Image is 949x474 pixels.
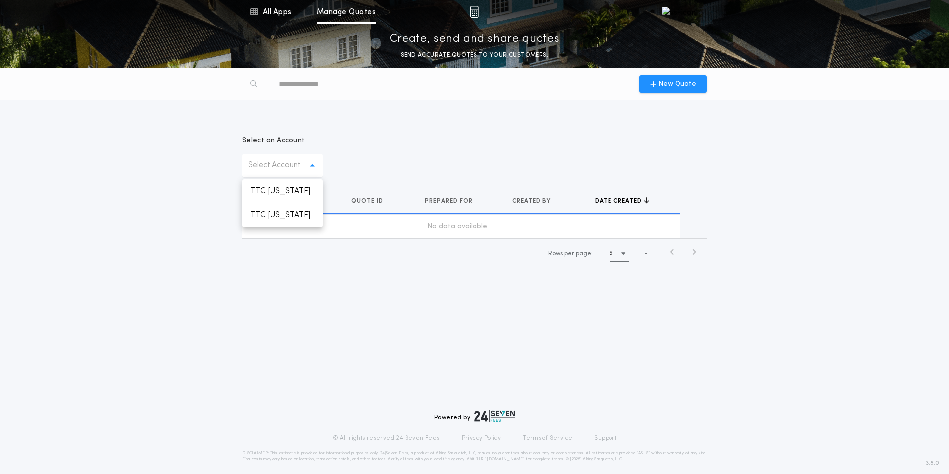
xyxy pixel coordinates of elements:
button: 5 [610,246,629,262]
p: © All rights reserved. 24|Seven Fees [333,434,440,442]
img: logo [474,410,515,422]
div: No data available [246,222,669,232]
button: Created by [512,196,558,206]
span: Prepared for [425,197,474,205]
span: - [644,249,647,258]
ul: Select Account [242,179,323,227]
p: SEND ACCURATE QUOTES TO YOUR CUSTOMERS. [401,50,548,60]
p: DISCLAIMER: This estimate is provided for informational purposes only. 24|Seven Fees, a product o... [242,450,707,462]
button: New Quote [639,75,707,93]
span: New Quote [658,79,696,89]
span: 3.8.0 [926,459,939,468]
h1: 5 [610,248,613,258]
span: Created by [512,197,553,205]
span: Quote ID [351,197,385,205]
span: Date created [595,197,644,205]
a: Terms of Service [523,434,572,442]
button: Quote ID [351,196,391,206]
p: TTC [US_STATE] [242,203,323,227]
a: Privacy Policy [462,434,501,442]
div: Powered by [434,410,515,422]
p: TTC [US_STATE] [242,179,323,203]
a: Support [594,434,616,442]
button: Date created [595,196,649,206]
p: Create, send and share quotes [390,31,560,47]
button: Select Account [242,154,323,177]
span: Rows per page: [548,251,593,257]
img: vs-icon [662,7,696,17]
p: Select an Account [242,136,323,146]
p: Select Account [248,159,317,171]
img: img [470,6,479,18]
a: [URL][DOMAIN_NAME] [475,457,525,461]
